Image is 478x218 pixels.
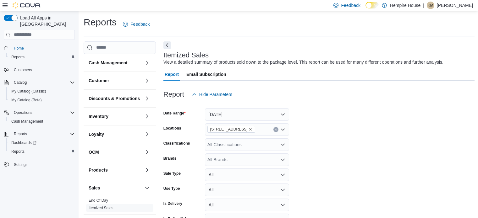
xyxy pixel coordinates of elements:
button: Next [163,41,171,49]
a: Dashboards [9,139,39,146]
span: Cash Management [9,118,75,125]
span: KM [428,2,433,9]
button: Open list of options [280,157,285,162]
h3: Loyalty [89,131,104,137]
button: Home [1,44,77,53]
a: Customers [11,66,35,74]
span: Load All Apps in [GEOGRAPHIC_DATA] [18,15,75,27]
label: Date Range [163,111,186,116]
button: All [205,168,289,181]
span: Customers [11,66,75,74]
span: [STREET_ADDRESS] [210,126,248,132]
p: [PERSON_NAME] [437,2,473,9]
h3: Discounts & Promotions [89,95,140,102]
span: Email Subscription [186,68,226,81]
button: Catalog [1,78,77,87]
span: Cash Management [11,119,43,124]
img: Cova [13,2,41,8]
h3: Sales [89,185,100,191]
a: Settings [11,161,30,168]
input: Dark Mode [365,2,379,8]
button: Sales [143,184,151,192]
label: Brands [163,156,176,161]
button: OCM [143,148,151,156]
button: Products [143,166,151,174]
button: Catalog [11,79,29,86]
span: Operations [11,109,75,116]
button: Loyalty [89,131,142,137]
a: Reports [9,148,27,155]
nav: Complex example [4,41,75,185]
button: Cash Management [143,59,151,66]
button: Open list of options [280,142,285,147]
span: Settings [11,160,75,168]
label: Locations [163,126,181,131]
button: Inventory [89,113,142,120]
div: Sales [84,197,156,214]
button: Cash Management [89,60,142,66]
button: Cash Management [6,117,77,126]
span: Reports [14,131,27,136]
button: Customer [143,77,151,84]
div: View a detailed summary of products sold down to the package level. This report can be used for m... [163,59,443,66]
h3: Products [89,167,108,173]
a: My Catalog (Classic) [9,88,49,95]
button: Discounts & Promotions [143,95,151,102]
h3: Inventory [89,113,108,120]
button: All [205,199,289,211]
p: | [423,2,424,9]
button: Customer [89,77,142,84]
a: Itemized Sales [89,206,113,210]
h3: Customer [89,77,109,84]
button: [DATE] [205,108,289,121]
button: My Catalog (Beta) [6,96,77,104]
span: Reports [11,130,75,138]
span: Operations [14,110,32,115]
span: My Catalog (Classic) [11,89,46,94]
button: My Catalog (Classic) [6,87,77,96]
h3: Cash Management [89,60,128,66]
span: Report [165,68,179,81]
button: Loyalty [143,130,151,138]
a: Cash Management [9,118,46,125]
label: Sale Type [163,171,181,176]
h3: OCM [89,149,99,155]
button: Hide Parameters [189,88,235,101]
a: Home [11,45,26,52]
label: Is Delivery [163,201,182,206]
span: End Of Day [89,198,108,203]
div: Katelyn MacBrien [427,2,434,9]
span: My Catalog (Beta) [11,98,42,103]
span: Dashboards [9,139,75,146]
span: Reports [9,148,75,155]
span: Customers [14,67,32,72]
button: Discounts & Promotions [89,95,142,102]
button: OCM [89,149,142,155]
span: Catalog [14,80,27,85]
button: Clear input [273,127,278,132]
a: Reports [9,53,27,61]
h1: Reports [84,16,117,29]
span: Feedback [341,2,360,8]
button: Inventory [143,113,151,120]
span: Catalog [11,79,75,86]
button: Settings [1,160,77,169]
a: Feedback [120,18,152,30]
a: My Catalog (Beta) [9,96,44,104]
p: Hempire House [390,2,420,9]
span: Home [11,44,75,52]
button: Customers [1,65,77,74]
span: Feedback [130,21,150,27]
button: Operations [11,109,35,116]
span: My Catalog (Beta) [9,96,75,104]
span: Reports [9,53,75,61]
span: 59 First Street [207,126,255,133]
button: Reports [11,130,30,138]
span: Hide Parameters [199,91,232,98]
button: Operations [1,108,77,117]
a: End Of Day [89,198,108,203]
button: Open list of options [280,127,285,132]
span: Settings [14,162,27,167]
